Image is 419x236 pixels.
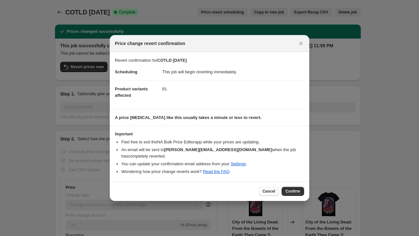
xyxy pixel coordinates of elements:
a: Settings [231,161,246,166]
b: A price [MEDICAL_DATA] like this usually takes a minute or less to revert. [115,115,262,120]
li: You can update your confirmation email address from your . [121,161,304,167]
b: [PERSON_NAME][EMAIL_ADDRESS][DOMAIN_NAME] [164,147,272,152]
dd: 81 [162,80,304,97]
li: An email will be sent to when the job has completely reverted . [121,147,304,159]
p: Revert confirmation for [115,57,304,64]
span: Scheduling [115,69,137,74]
li: Wondering how price change reverts work? . [121,168,304,175]
span: Cancel [263,189,275,194]
a: Read the FAQ [203,169,229,174]
dd: This job will begin reverting immediately. [162,64,304,80]
b: COTLD [DATE] [157,58,187,63]
button: Cancel [259,187,279,196]
span: Product variants affected [115,86,148,98]
li: Feel free to exit the NA Bulk Price Editor app while your prices are updating. [121,139,304,145]
span: Price change revert confirmation [115,40,185,47]
h3: Important [115,132,304,137]
span: Confirm [285,189,300,194]
button: Close [296,39,305,48]
button: Confirm [282,187,304,196]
